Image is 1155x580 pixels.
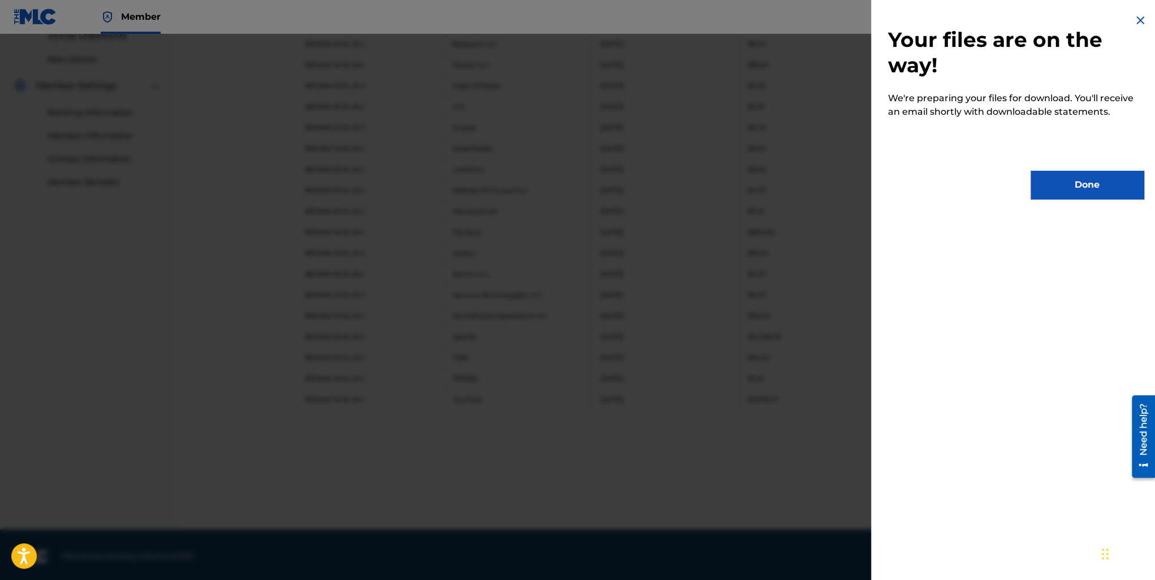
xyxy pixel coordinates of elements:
div: Перетащить [1102,537,1109,571]
iframe: Chat Widget [1098,526,1155,580]
img: MLC Logo [14,8,57,25]
img: Top Rightsholder [101,10,114,24]
iframe: Resource Center [1123,391,1155,482]
h2: Your files are on the way! [888,27,1144,78]
button: Done [1031,171,1144,199]
p: We're preparing your files for download. You'll receive an email shortly with downloadable statem... [888,92,1144,119]
span: Member [121,10,161,23]
div: Виджет чата [1098,526,1155,580]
